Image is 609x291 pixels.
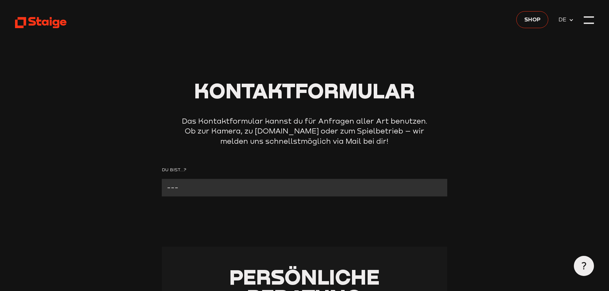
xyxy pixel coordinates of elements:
[162,166,447,174] label: Du bist...?
[177,116,433,146] p: Das Kontaktformular kannst du für Anfragen aller Art benutzen. Ob zur Kamera, zu [DOMAIN_NAME] od...
[194,78,415,103] span: Kontaktformular
[516,11,548,28] a: Shop
[162,166,447,196] form: Contact form
[558,15,569,24] span: DE
[524,15,541,24] span: Shop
